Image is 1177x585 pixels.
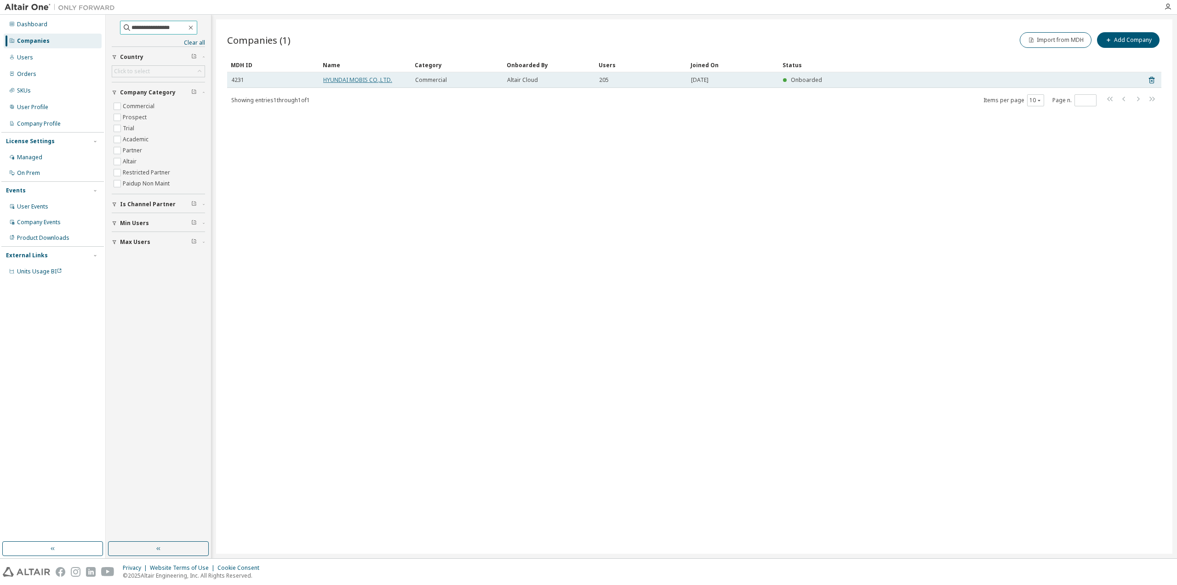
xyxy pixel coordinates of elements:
[231,58,315,72] div: MDH ID
[1029,97,1042,104] button: 10
[17,37,50,45] div: Companies
[983,94,1044,106] span: Items per page
[1020,32,1091,48] button: Import from MDH
[123,134,150,145] label: Academic
[120,220,149,227] span: Min Users
[123,178,171,189] label: Paidup Non Maint
[191,220,197,227] span: Clear filter
[507,58,591,72] div: Onboarded By
[323,76,392,84] a: HYUNDAI MOBIS CO.,LTD.
[123,145,144,156] label: Partner
[112,66,205,77] div: Click to select
[1097,32,1160,48] button: Add Company
[112,47,205,67] button: Country
[191,89,197,96] span: Clear filter
[101,567,114,577] img: youtube.svg
[17,70,36,78] div: Orders
[150,564,217,572] div: Website Terms of Use
[112,194,205,214] button: Is Channel Partner
[599,76,609,84] span: 205
[691,58,775,72] div: Joined On
[783,58,1106,72] div: Status
[5,3,120,12] img: Altair One
[17,104,48,111] div: User Profile
[114,68,150,75] div: Click to select
[120,89,176,96] span: Company Category
[415,58,499,72] div: Category
[599,58,683,72] div: Users
[120,201,176,208] span: Is Channel Partner
[123,167,172,178] label: Restricted Partner
[112,82,205,103] button: Company Category
[56,567,65,577] img: facebook.svg
[191,238,197,246] span: Clear filter
[112,213,205,233] button: Min Users
[120,53,143,61] span: Country
[3,567,50,577] img: altair_logo.svg
[6,138,55,145] div: License Settings
[17,54,33,61] div: Users
[112,232,205,252] button: Max Users
[231,76,244,84] span: 4231
[507,76,538,84] span: Altair Cloud
[231,96,310,104] span: Showing entries 1 through 1 of 1
[17,234,69,242] div: Product Downloads
[217,564,265,572] div: Cookie Consent
[120,238,150,246] span: Max Users
[191,201,197,208] span: Clear filter
[123,156,138,167] label: Altair
[86,567,96,577] img: linkedin.svg
[123,101,156,112] label: Commercial
[323,58,407,72] div: Name
[17,203,48,210] div: User Events
[17,120,61,127] div: Company Profile
[17,219,61,226] div: Company Events
[17,267,62,275] span: Units Usage BI
[6,187,26,194] div: Events
[123,112,149,123] label: Prospect
[17,154,42,161] div: Managed
[17,21,47,28] div: Dashboard
[791,76,822,84] span: Onboarded
[1052,94,1097,106] span: Page n.
[112,39,205,46] a: Clear all
[191,53,197,61] span: Clear filter
[415,76,447,84] span: Commercial
[123,572,265,579] p: © 2025 Altair Engineering, Inc. All Rights Reserved.
[17,169,40,177] div: On Prem
[6,252,48,259] div: External Links
[227,34,291,46] span: Companies (1)
[123,564,150,572] div: Privacy
[123,123,136,134] label: Trial
[71,567,80,577] img: instagram.svg
[17,87,31,94] div: SKUs
[691,76,708,84] span: [DATE]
